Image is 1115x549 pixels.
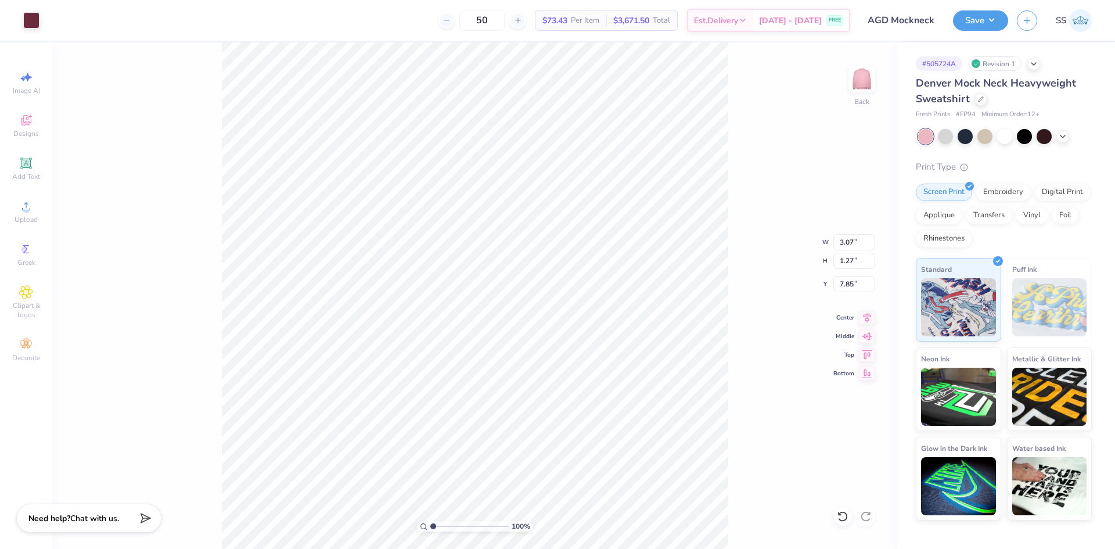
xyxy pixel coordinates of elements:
span: Greek [17,258,35,267]
button: Save [953,10,1008,31]
span: # FP94 [956,110,976,120]
span: Neon Ink [921,353,949,365]
span: FREE [829,16,841,24]
div: Screen Print [916,184,972,201]
div: Vinyl [1016,207,1048,224]
div: Foil [1052,207,1079,224]
span: Denver Mock Neck Heavyweight Sweatshirt [916,76,1076,106]
div: Print Type [916,160,1092,174]
div: Applique [916,207,962,224]
img: Neon Ink [921,368,996,426]
strong: Need help? [28,513,70,524]
span: Bottom [833,369,854,378]
span: SS [1056,14,1066,27]
span: [DATE] - [DATE] [759,15,822,27]
span: Total [653,15,670,27]
div: # 505724A [916,56,962,71]
span: Decorate [12,353,40,363]
img: Back [850,67,873,91]
a: SS [1056,9,1092,32]
span: $73.43 [542,15,567,27]
span: Image AI [13,86,40,95]
span: Est. Delivery [694,15,738,27]
span: Per Item [571,15,599,27]
img: Sam Snyder [1069,9,1092,32]
img: Water based Ink [1012,457,1087,515]
img: Glow in the Dark Ink [921,457,996,515]
span: $3,671.50 [613,15,649,27]
input: – – [459,10,505,31]
span: Middle [833,332,854,340]
span: Minimum Order: 12 + [981,110,1040,120]
span: Water based Ink [1012,442,1066,454]
div: Revision 1 [968,56,1022,71]
span: Metallic & Glitter Ink [1012,353,1081,365]
span: 100 % [512,521,530,532]
img: Puff Ink [1012,278,1087,336]
img: Standard [921,278,996,336]
div: Rhinestones [916,230,972,247]
span: Fresh Prints [916,110,950,120]
span: Chat with us. [70,513,119,524]
span: Standard [921,263,952,275]
span: Add Text [12,172,40,181]
span: Glow in the Dark Ink [921,442,987,454]
div: Embroidery [976,184,1031,201]
span: Clipart & logos [6,301,46,320]
input: Untitled Design [859,9,944,32]
span: Center [833,314,854,322]
span: Upload [15,215,38,224]
div: Transfers [966,207,1012,224]
div: Digital Print [1034,184,1091,201]
img: Metallic & Glitter Ink [1012,368,1087,426]
span: Top [833,351,854,359]
span: Puff Ink [1012,263,1037,275]
span: Designs [13,129,39,138]
div: Back [854,96,869,107]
